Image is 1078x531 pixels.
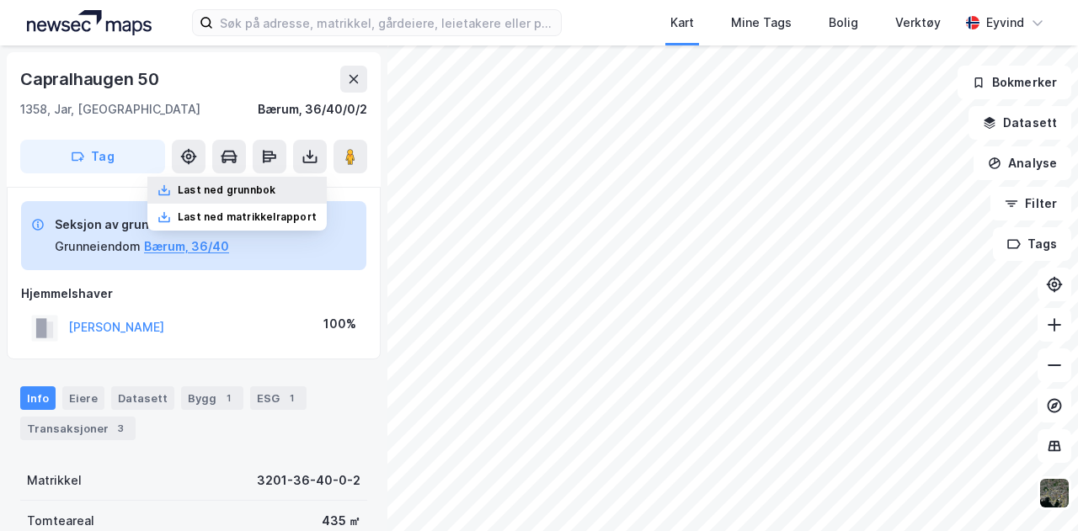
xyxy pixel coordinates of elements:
[829,13,858,33] div: Bolig
[21,284,366,304] div: Hjemmelshaver
[20,66,163,93] div: Capralhaugen 50
[969,106,1071,140] button: Datasett
[257,470,360,491] div: 3201-36-40-0-2
[213,10,560,35] input: Søk på adresse, matrikkel, gårdeiere, leietakere eller personer
[181,386,243,410] div: Bygg
[670,13,694,33] div: Kart
[144,236,229,257] button: Bærum, 36/40
[62,386,104,410] div: Eiere
[994,450,1078,531] div: Kontrollprogram for chat
[220,390,237,406] div: 1
[993,227,1071,261] button: Tags
[731,13,792,33] div: Mine Tags
[990,187,1071,220] button: Filter
[20,140,165,173] button: Tag
[20,386,56,410] div: Info
[178,210,317,224] div: Last ned matrikkelrapport
[994,450,1078,531] iframe: Chat Widget
[958,66,1071,99] button: Bokmerker
[258,99,367,119] div: Bærum, 36/40/0/2
[27,511,94,531] div: Tomteareal
[283,390,300,406] div: 1
[20,99,200,119] div: 1358, Jar, [GEOGRAPHIC_DATA]
[55,215,229,235] div: Seksjon av grunneiendom
[112,420,129,437] div: 3
[322,511,360,531] div: 435 ㎡
[27,10,152,35] img: logo.a4113a55bc3d86da70a041830d287a7e.svg
[323,314,356,334] div: 100%
[895,13,941,33] div: Verktøy
[111,386,174,410] div: Datasett
[20,417,136,440] div: Transaksjoner
[178,183,275,197] div: Last ned grunnbok
[55,236,141,257] div: Grunneiendom
[250,386,307,410] div: ESG
[974,146,1071,180] button: Analyse
[27,470,82,491] div: Matrikkel
[986,13,1024,33] div: Eyvind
